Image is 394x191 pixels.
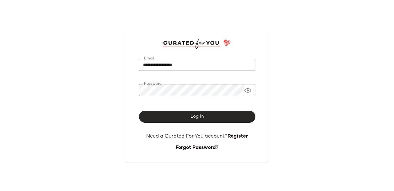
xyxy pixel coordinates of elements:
[139,111,255,123] button: Log In
[163,39,231,49] img: cfy_login_logo.DGdB1djN.svg
[190,114,204,119] span: Log In
[176,145,218,151] a: Forgot Password?
[228,134,248,139] a: Register
[146,134,228,139] span: Need a Curated For You account?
